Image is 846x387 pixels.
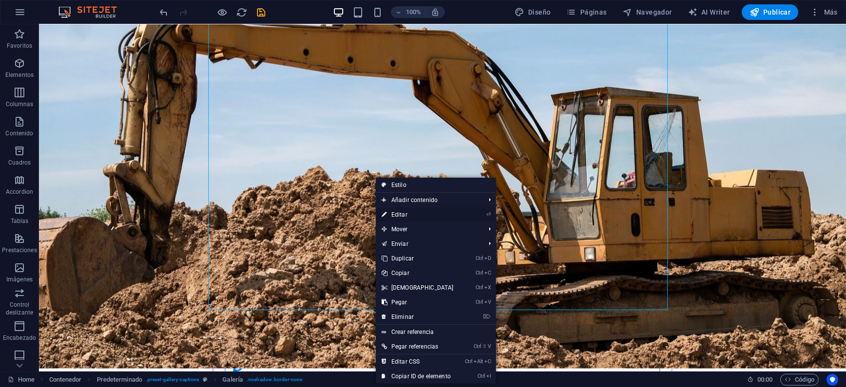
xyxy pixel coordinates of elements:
[476,299,483,305] i: Ctrl
[484,299,491,305] i: V
[484,270,491,276] i: C
[146,374,199,386] span: . preset-gallery-captions
[376,310,460,324] a: ⌦Eliminar
[5,71,34,79] p: Elementos
[376,207,460,222] a: ⏎Editar
[391,6,425,18] button: 100%
[376,295,460,310] a: CtrlVPegar
[563,4,611,20] button: Páginas
[247,374,302,386] span: . noshadow .border-none
[236,6,248,18] button: reload
[376,178,496,192] a: Estilo
[256,7,267,18] i: Guardar (Ctrl+S)
[688,7,730,17] span: AI Writer
[483,313,491,320] i: ⌦
[488,343,491,350] i: V
[376,251,460,266] a: CtrlDDuplicar
[376,339,460,354] a: Ctrl⇧VPegar referencias
[747,374,773,386] h6: Tiempo de la sesión
[484,358,491,365] i: C
[465,358,473,365] i: Ctrl
[376,280,460,295] a: CtrlX[DEMOGRAPHIC_DATA]
[474,358,483,365] i: Alt
[376,237,481,251] a: Enviar
[376,369,460,384] a: CtrlICopiar ID de elemento
[158,6,170,18] button: undo
[785,374,814,386] span: Código
[203,377,207,382] i: Este elemento es un preajuste personalizable
[217,6,228,18] button: Haz clic para salir del modo de previsualización y seguir editando
[56,6,129,18] img: Editor Logo
[567,7,607,17] span: Páginas
[476,270,483,276] i: Ctrl
[222,374,243,386] span: Haz clic para seleccionar y doble clic para editar
[8,159,31,166] p: Cuadros
[431,8,440,17] i: Al redimensionar, ajustar el nivel de zoom automáticamente para ajustarse al dispositivo elegido.
[623,7,672,17] span: Navegador
[7,42,32,50] p: Favoritos
[6,100,34,108] p: Columnas
[3,334,36,342] p: Encabezado
[619,4,676,20] button: Navegador
[476,284,483,291] i: Ctrl
[484,255,491,261] i: D
[49,374,303,386] nav: breadcrumb
[742,4,799,20] button: Publicar
[6,276,33,283] p: Imágenes
[486,373,491,379] i: I
[750,7,791,17] span: Publicar
[511,4,555,20] div: Diseño (Ctrl+Alt+Y)
[11,217,29,225] p: Tablas
[684,4,734,20] button: AI Writer
[486,211,491,218] i: ⏎
[49,374,82,386] span: Haz clic para seleccionar y doble clic para editar
[780,374,819,386] button: Código
[159,7,170,18] i: Deshacer: Editar cabecera (Ctrl+Z)
[376,354,460,369] a: CtrlAltCEditar CSS
[237,7,248,18] i: Volver a cargar página
[482,343,487,350] i: ⇧
[376,266,460,280] a: CtrlCCopiar
[376,193,481,207] span: Añadir contenido
[515,7,551,17] span: Diseño
[511,4,555,20] button: Diseño
[757,374,772,386] span: 00 00
[474,343,481,350] i: Ctrl
[827,374,838,386] button: Usercentrics
[376,222,481,237] span: Mover
[476,255,483,261] i: Ctrl
[6,188,33,196] p: Accordion
[405,6,421,18] h6: 100%
[376,325,496,339] a: Crear referencia
[806,4,842,20] button: Más
[478,373,485,379] i: Ctrl
[2,246,37,254] p: Prestaciones
[256,6,267,18] button: save
[810,7,838,17] span: Más
[8,374,35,386] a: Haz clic para cancelar la selección y doble clic para abrir páginas
[764,376,766,383] span: :
[5,129,33,137] p: Contenido
[97,374,142,386] span: Haz clic para seleccionar y doble clic para editar
[484,284,491,291] i: X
